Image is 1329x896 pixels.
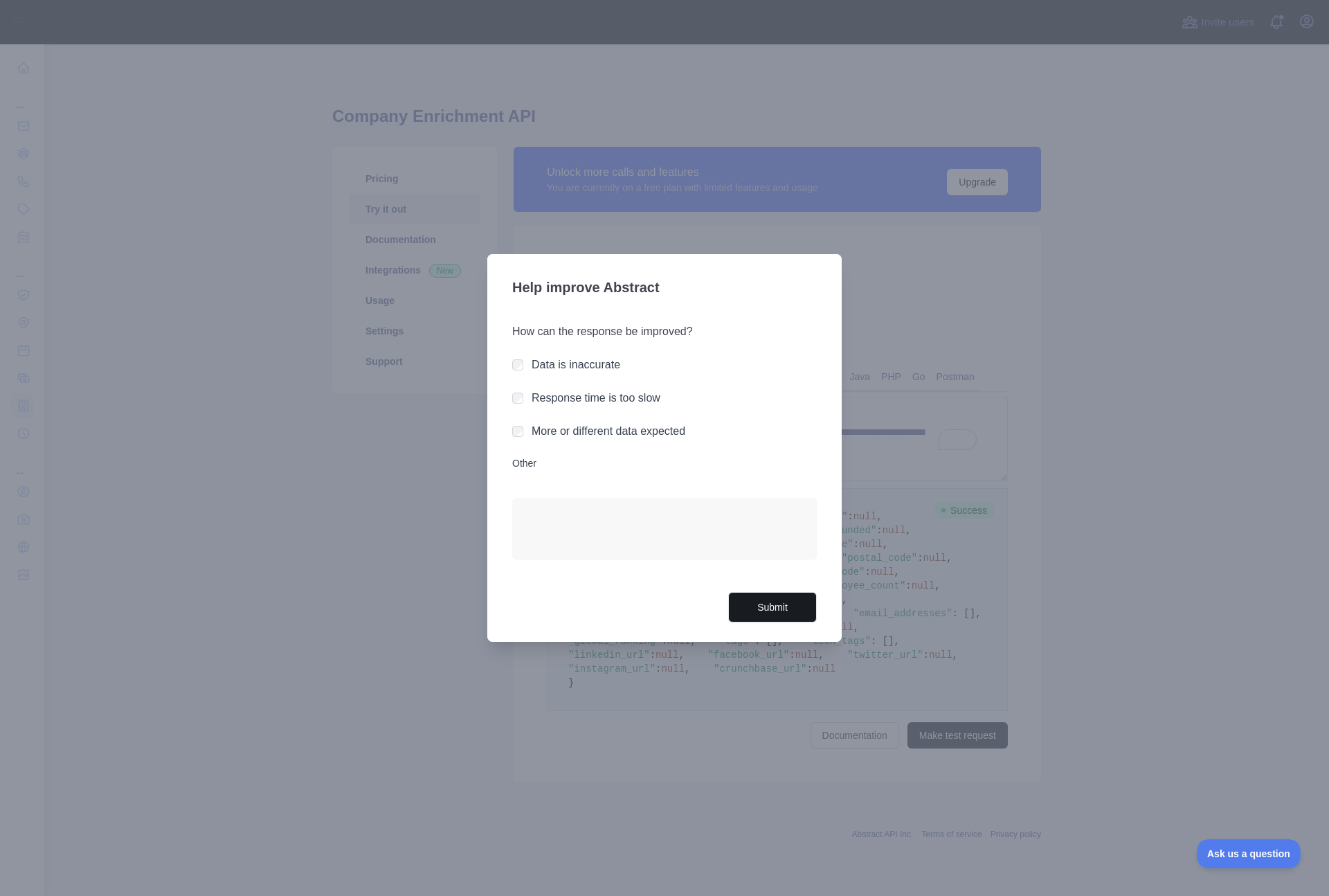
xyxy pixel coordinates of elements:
label: Response time is too slow [532,392,660,404]
label: More or different data expected [532,425,685,437]
button: Submit [728,592,817,623]
label: Data is inaccurate [532,359,620,370]
iframe: Toggle Customer Support [1197,839,1301,868]
label: Other [512,456,817,470]
h3: Help improve Abstract [512,271,817,307]
h3: How can the response be improved? [512,323,817,340]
